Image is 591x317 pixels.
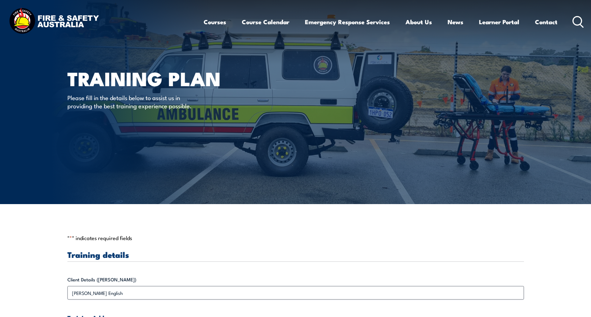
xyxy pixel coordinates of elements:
[479,12,519,31] a: Learner Portal
[67,276,524,283] label: Client Details ([PERSON_NAME])
[204,12,226,31] a: Courses
[67,234,524,241] p: " " indicates required fields
[67,70,244,87] h1: Training plan
[305,12,390,31] a: Emergency Response Services
[67,93,198,110] p: Please fill in the details below to assist us in providing the best training experience possible.
[406,12,432,31] a: About Us
[242,12,289,31] a: Course Calendar
[448,12,463,31] a: News
[535,12,557,31] a: Contact
[67,250,524,259] h3: Training details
